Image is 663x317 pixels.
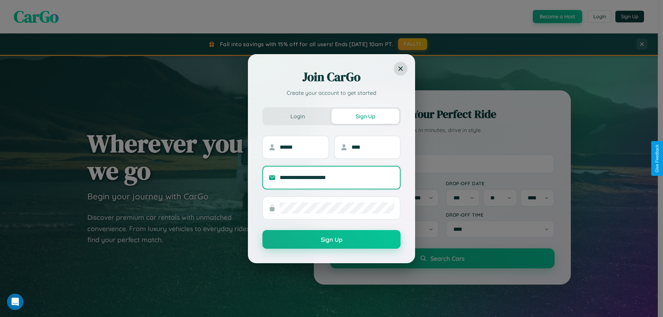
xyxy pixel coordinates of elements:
button: Login [264,109,331,124]
h2: Join CarGo [262,69,401,85]
p: Create your account to get started [262,89,401,97]
iframe: Intercom live chat [7,294,23,310]
button: Sign Up [262,230,401,249]
div: Give Feedback [655,145,660,172]
button: Sign Up [331,109,399,124]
